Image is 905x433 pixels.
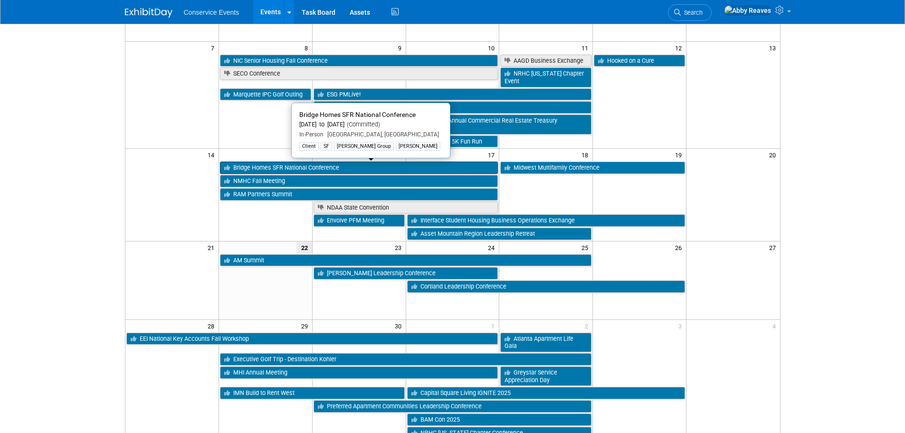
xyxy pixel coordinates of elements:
span: In-Person [299,131,324,138]
span: 30 [394,320,406,332]
a: Greystar Service Appreciation Day [500,366,591,386]
a: EEI National Key Accounts Fall Workshop [126,333,498,345]
a: BAM Con 2025 [407,414,592,426]
a: US Bank’s Annual Commercial Real Estate Treasury Conference [407,115,592,134]
div: [PERSON_NAME] Group [334,142,394,151]
span: 12 [674,42,686,54]
a: [PERSON_NAME] Leadership Conference [314,267,498,279]
span: (Committed) [344,121,380,128]
span: 20 [768,149,780,161]
a: Marquette IPC Golf Outing [220,88,311,101]
span: 29 [300,320,312,332]
a: [PERSON_NAME] Residential Budget Retreat [314,101,592,114]
span: 8 [304,42,312,54]
a: NMHC Fall Meeting [220,175,498,187]
a: Search [668,4,712,21]
a: AAGD Business Exchange [500,55,591,67]
a: Envolve PFM Meeting [314,214,405,227]
div: [PERSON_NAME] [396,142,440,151]
span: 14 [207,149,219,161]
a: Bridge Homes SFR National Conference [220,162,498,174]
a: Atlanta Apartment Life Gala [500,333,591,352]
img: Abby Reaves [724,5,772,16]
img: ExhibitDay [125,8,172,18]
span: 9 [397,42,406,54]
div: SF [321,142,332,151]
span: 19 [674,149,686,161]
span: 28 [207,320,219,332]
span: 27 [768,241,780,253]
a: Executive Golf Trip - Destination Kohler [220,353,591,366]
a: ESG PMLive! [314,88,592,101]
a: Hooked on a Cure [594,55,685,67]
span: 1 [490,320,499,332]
a: NDAA State Convention [314,202,498,214]
a: NRHC [US_STATE] Chapter Event [500,67,591,87]
a: Midwest Multifamily Conference [500,162,685,174]
span: 13 [768,42,780,54]
a: IMN Build to Rent West [220,387,405,399]
a: SECO Conference [220,67,498,80]
a: Capital Square Living IGNITE 2025 [407,387,686,399]
div: [DATE] to [DATE] [299,121,442,129]
a: RAM Partners Summit [220,188,498,201]
span: Bridge Homes SFR National Conference [299,111,416,118]
span: 11 [581,42,592,54]
span: 2 [584,320,592,332]
a: NIC Senior Housing Fall Conference [220,55,498,67]
a: AM Summit [220,254,591,267]
span: Search [681,9,703,16]
a: Conservice 5K Fun Run [407,135,498,148]
span: 22 [296,241,312,253]
span: [GEOGRAPHIC_DATA], [GEOGRAPHIC_DATA] [324,131,439,138]
a: Preferred Apartment Communities Leadership Conference [314,400,592,413]
span: 23 [394,241,406,253]
span: Conservice Events [184,9,239,16]
span: 10 [487,42,499,54]
div: Client [299,142,319,151]
span: 4 [772,320,780,332]
span: 18 [581,149,592,161]
a: Interface Student Housing Business Operations Exchange [407,214,686,227]
span: 3 [677,320,686,332]
span: 24 [487,241,499,253]
a: MHI Annual Meeting [220,366,498,379]
span: 26 [674,241,686,253]
span: 25 [581,241,592,253]
span: 21 [207,241,219,253]
a: Asset Mountain Region Leadership Retreat [407,228,592,240]
span: 7 [210,42,219,54]
a: Cortland Leadership Conference [407,280,686,293]
span: 17 [487,149,499,161]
